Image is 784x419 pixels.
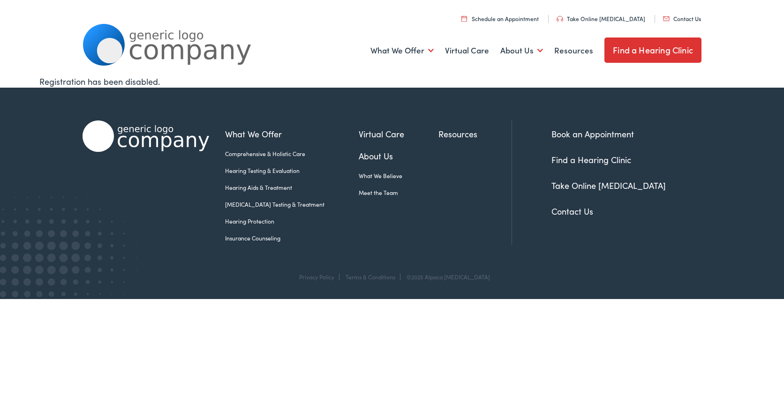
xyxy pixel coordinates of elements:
[225,127,359,140] a: What We Offer
[445,33,489,68] a: Virtual Care
[438,127,512,140] a: Resources
[557,16,563,22] img: utility icon
[225,200,359,209] a: [MEDICAL_DATA] Testing & Treatment
[370,33,434,68] a: What We Offer
[299,273,334,281] a: Privacy Policy
[359,172,438,180] a: What We Believe
[604,37,701,63] a: Find a Hearing Clinic
[461,15,539,22] a: Schedule an Appointment
[663,16,670,21] img: utility icon
[551,205,593,217] a: Contact Us
[359,127,438,140] a: Virtual Care
[663,15,701,22] a: Contact Us
[551,154,631,165] a: Find a Hearing Clinic
[551,128,634,140] a: Book an Appointment
[551,180,666,191] a: Take Online [MEDICAL_DATA]
[557,15,645,22] a: Take Online [MEDICAL_DATA]
[225,217,359,225] a: Hearing Protection
[359,150,438,162] a: About Us
[461,15,467,22] img: utility icon
[225,234,359,242] a: Insurance Counseling
[402,274,490,280] div: ©2025 Alpaca [MEDICAL_DATA]
[500,33,543,68] a: About Us
[83,120,209,152] img: Alpaca Audiology
[359,188,438,197] a: Meet the Team
[346,273,395,281] a: Terms & Conditions
[225,183,359,192] a: Hearing Aids & Treatment
[39,75,745,88] div: Registration has been disabled.
[225,166,359,175] a: Hearing Testing & Evaluation
[225,150,359,158] a: Comprehensive & Holistic Care
[554,33,593,68] a: Resources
